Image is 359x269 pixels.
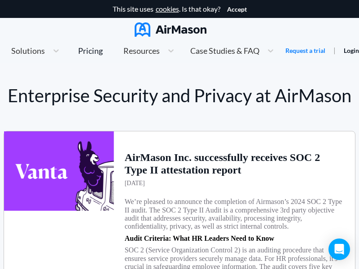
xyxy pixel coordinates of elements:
[4,131,114,211] img: Vanta Logo
[125,180,145,187] h3: [DATE]
[125,234,274,243] p: Audit Criteria: What HR Leaders Need to Know
[190,47,259,55] span: Case Studies & FAQ
[4,85,355,106] h1: Enterprise Security and Privacy at AirMason
[78,43,103,59] a: Pricing
[11,47,45,55] span: Solutions
[328,239,350,260] div: Open Intercom Messenger
[78,47,103,55] div: Pricing
[227,6,247,13] button: Accept cookies
[125,198,344,231] h3: We’re pleased to announce the completion of Airmason’s 2024 SOC 2 Type II audit. The SOC 2 Type I...
[285,46,325,55] a: Request a trial
[135,22,206,37] img: AirMason Logo
[125,152,344,176] h1: AirMason Inc. successfully receives SOC 2 Type II attestation report
[156,5,179,13] a: cookies
[123,47,160,55] span: Resources
[344,47,359,54] a: Login
[333,46,336,54] span: |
